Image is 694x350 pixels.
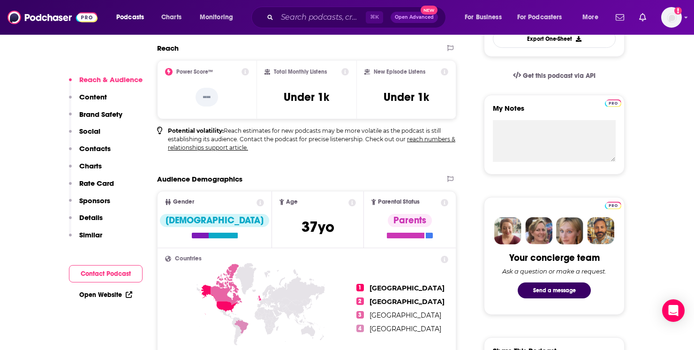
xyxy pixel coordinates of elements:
span: 1 [356,284,364,291]
span: For Podcasters [517,11,562,24]
p: Sponsors [79,196,110,205]
p: -- [196,88,218,107]
img: Podchaser Pro [605,202,621,209]
span: Get this podcast via API [523,72,596,80]
img: Podchaser Pro [605,99,621,107]
span: Charts [161,11,181,24]
span: [GEOGRAPHIC_DATA] [370,284,445,292]
button: Social [69,127,100,144]
p: Rate Card [79,179,114,188]
p: Details [79,213,103,222]
img: Barbara Profile [525,217,552,244]
span: [GEOGRAPHIC_DATA] [370,311,441,320]
div: Your concierge team [509,252,600,264]
a: Open Website [79,291,132,299]
p: Reach estimates for new podcasts may be more volatile as the podcast is still establishing its au... [168,127,456,152]
button: Contact Podcast [69,265,143,282]
svg: Add a profile image [674,7,682,15]
img: Jules Profile [556,217,583,244]
button: Details [69,213,103,230]
button: Reach & Audience [69,75,143,92]
p: Brand Safety [79,110,122,119]
button: Export One-Sheet [493,30,616,48]
span: Open Advanced [395,15,434,20]
div: [DEMOGRAPHIC_DATA] [160,214,269,227]
a: Pro website [605,98,621,107]
h2: Audience Demographics [157,175,242,183]
a: Show notifications dropdown [635,9,650,25]
p: Charts [79,161,102,170]
button: Charts [69,161,102,179]
span: Podcasts [116,11,144,24]
button: Brand Safety [69,110,122,127]
span: More [582,11,598,24]
span: 2 [356,297,364,305]
span: Logged in as lori.heiselman [661,7,682,28]
a: Pro website [605,200,621,209]
img: User Profile [661,7,682,28]
span: Monitoring [200,11,233,24]
div: Open Intercom Messenger [662,299,685,322]
button: Similar [69,230,102,248]
span: Parental Status [378,199,420,205]
button: open menu [458,10,513,25]
button: Content [69,92,107,110]
p: Social [79,127,100,136]
p: Reach & Audience [79,75,143,84]
img: Podchaser - Follow, Share and Rate Podcasts [8,8,98,26]
span: 4 [356,325,364,332]
b: Potential volatility: [168,127,224,134]
img: Sydney Profile [494,217,521,244]
h2: Power Score™ [176,68,213,75]
label: My Notes [493,104,616,120]
span: [GEOGRAPHIC_DATA] [370,325,441,333]
button: Send a message [518,282,591,298]
a: Show notifications dropdown [612,9,628,25]
span: ⌘ K [366,11,383,23]
button: Open AdvancedNew [391,12,438,23]
button: Sponsors [69,196,110,213]
button: open menu [511,10,576,25]
p: Similar [79,230,102,239]
span: 3 [356,311,364,319]
span: Gender [173,199,194,205]
h2: Reach [157,44,179,53]
span: [GEOGRAPHIC_DATA] [370,297,445,306]
a: Charts [155,10,187,25]
div: Parents [388,214,432,227]
a: reach numbers & relationships support article. [168,136,455,151]
p: Contacts [79,144,111,153]
button: Rate Card [69,179,114,196]
a: Get this podcast via API [505,64,603,87]
span: Countries [175,256,202,262]
input: Search podcasts, credits, & more... [277,10,366,25]
h2: Total Monthly Listens [274,68,327,75]
p: Content [79,92,107,101]
button: Show profile menu [661,7,682,28]
h2: New Episode Listens [374,68,425,75]
div: Search podcasts, credits, & more... [260,7,455,28]
button: open menu [110,10,156,25]
span: New [421,6,438,15]
div: Ask a question or make a request. [502,267,606,275]
span: 37 yo [302,218,334,236]
h3: Under 1k [384,90,429,104]
h3: Under 1k [284,90,329,104]
span: For Business [465,11,502,24]
span: Age [286,199,298,205]
img: Jon Profile [587,217,614,244]
button: Contacts [69,144,111,161]
button: open menu [576,10,610,25]
button: open menu [193,10,245,25]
